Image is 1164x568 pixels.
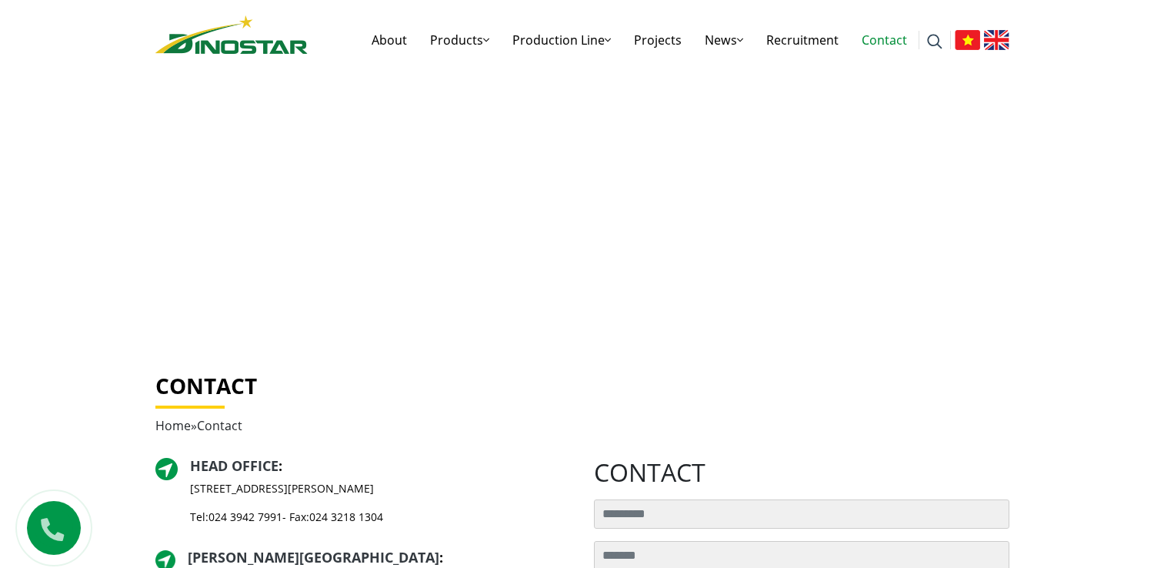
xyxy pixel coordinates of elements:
img: English [984,30,1009,50]
h2: : [188,550,571,566]
a: [PERSON_NAME][GEOGRAPHIC_DATA] [188,548,439,566]
a: About [360,15,419,65]
a: 024 3218 1304 [309,510,383,524]
h2: : [190,458,383,475]
a: Head Office [190,456,278,475]
img: directer [155,458,178,480]
span: Contact [197,417,242,434]
a: Products [419,15,501,65]
img: search [927,34,942,49]
h2: contact [594,458,1009,487]
a: Contact [850,15,919,65]
span: » [155,417,242,434]
a: Recruitment [755,15,850,65]
a: 024 3942 7991 [208,510,282,524]
a: Projects [622,15,693,65]
a: News [693,15,755,65]
p: [STREET_ADDRESS][PERSON_NAME] [190,480,383,496]
a: Home [155,417,191,434]
img: Tiếng Việt [955,30,980,50]
img: logo [155,15,308,54]
p: Tel: - Fax: [190,509,383,525]
h1: Contact [155,373,1009,399]
a: Production Line [501,15,622,65]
